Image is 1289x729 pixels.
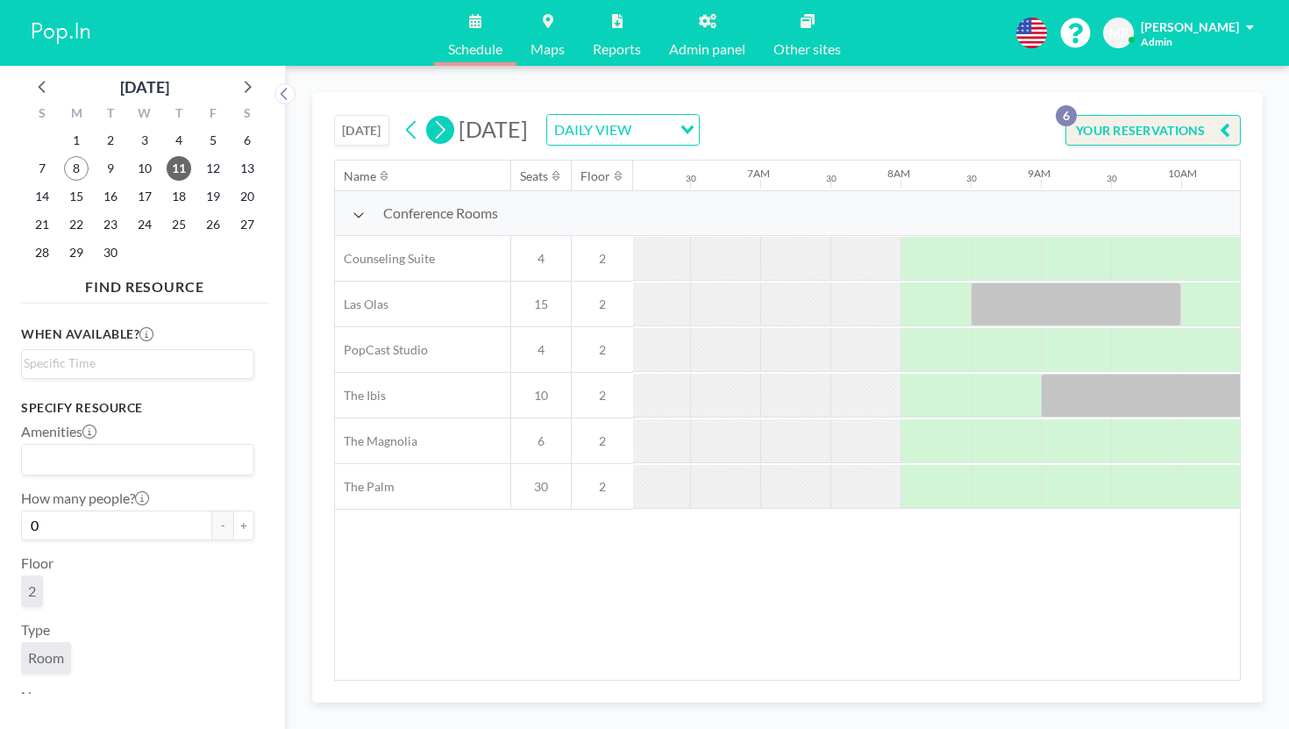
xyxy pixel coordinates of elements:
[24,448,244,471] input: Search for option
[161,104,196,126] div: T
[572,251,633,267] span: 2
[531,42,565,56] span: Maps
[167,128,191,153] span: Thursday, September 4, 2025
[132,184,157,209] span: Wednesday, September 17, 2025
[98,128,123,153] span: Tuesday, September 2, 2025
[887,167,910,180] div: 8AM
[383,204,498,222] span: Conference Rooms
[98,240,123,265] span: Tuesday, September 30, 2025
[98,156,123,181] span: Tuesday, September 9, 2025
[1168,167,1197,180] div: 10AM
[24,354,244,373] input: Search for option
[572,388,633,404] span: 2
[511,479,571,495] span: 30
[28,582,36,600] span: 2
[21,688,57,705] label: Name
[1065,115,1241,146] button: YOUR RESERVATIONS6
[30,240,54,265] span: Sunday, September 28, 2025
[64,212,89,237] span: Monday, September 22, 2025
[235,184,260,209] span: Saturday, September 20, 2025
[686,173,696,184] div: 30
[826,173,837,184] div: 30
[94,104,128,126] div: T
[25,104,60,126] div: S
[334,115,389,146] button: [DATE]
[637,118,670,141] input: Search for option
[335,479,395,495] span: The Palm
[448,42,502,56] span: Schedule
[1109,25,1129,41] span: MP
[30,156,54,181] span: Sunday, September 7, 2025
[335,433,417,449] span: The Magnolia
[235,212,260,237] span: Saturday, September 27, 2025
[511,433,571,449] span: 6
[459,116,528,142] span: [DATE]
[98,212,123,237] span: Tuesday, September 23, 2025
[1141,35,1172,48] span: Admin
[593,42,641,56] span: Reports
[167,156,191,181] span: Thursday, September 11, 2025
[572,479,633,495] span: 2
[21,271,268,296] h4: FIND RESOURCE
[233,511,254,540] button: +
[21,423,96,440] label: Amenities
[669,42,745,56] span: Admin panel
[64,240,89,265] span: Monday, September 29, 2025
[28,16,95,51] img: organization-logo
[335,297,388,312] span: Las Olas
[335,342,428,358] span: PopCast Studio
[21,490,149,507] label: How many people?
[747,167,770,180] div: 7AM
[30,184,54,209] span: Sunday, September 14, 2025
[1028,167,1050,180] div: 9AM
[572,342,633,358] span: 2
[966,173,977,184] div: 30
[22,350,253,376] div: Search for option
[60,104,94,126] div: M
[21,400,254,416] h3: Specify resource
[335,251,435,267] span: Counseling Suite
[773,42,841,56] span: Other sites
[167,184,191,209] span: Thursday, September 18, 2025
[511,388,571,404] span: 10
[201,156,225,181] span: Friday, September 12, 2025
[335,388,386,404] span: The Ibis
[21,621,50,639] label: Type
[132,212,157,237] span: Wednesday, September 24, 2025
[1141,19,1239,34] span: [PERSON_NAME]
[167,212,191,237] span: Thursday, September 25, 2025
[22,445,253,475] div: Search for option
[511,297,571,312] span: 15
[1107,173,1117,184] div: 30
[230,104,264,126] div: S
[201,184,225,209] span: Friday, September 19, 2025
[511,342,571,358] span: 4
[551,118,635,141] span: DAILY VIEW
[128,104,162,126] div: W
[1056,105,1077,126] p: 6
[511,251,571,267] span: 4
[201,128,225,153] span: Friday, September 5, 2025
[98,184,123,209] span: Tuesday, September 16, 2025
[580,168,610,184] div: Floor
[21,554,53,572] label: Floor
[30,212,54,237] span: Sunday, September 21, 2025
[132,128,157,153] span: Wednesday, September 3, 2025
[520,168,548,184] div: Seats
[120,75,169,99] div: [DATE]
[572,297,633,312] span: 2
[196,104,230,126] div: F
[28,649,64,667] span: Room
[201,212,225,237] span: Friday, September 26, 2025
[547,115,699,145] div: Search for option
[64,156,89,181] span: Monday, September 8, 2025
[132,156,157,181] span: Wednesday, September 10, 2025
[235,156,260,181] span: Saturday, September 13, 2025
[344,168,376,184] div: Name
[64,128,89,153] span: Monday, September 1, 2025
[212,511,233,540] button: -
[235,128,260,153] span: Saturday, September 6, 2025
[572,433,633,449] span: 2
[64,184,89,209] span: Monday, September 15, 2025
